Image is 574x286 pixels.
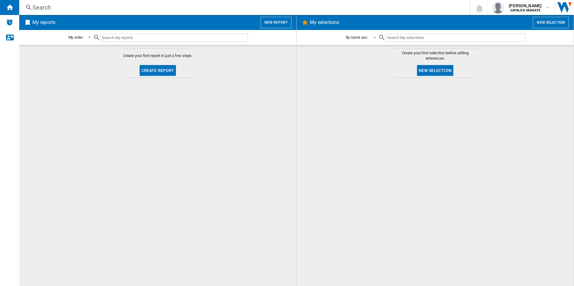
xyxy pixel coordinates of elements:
[123,53,193,58] span: Create your first report in just a few steps.
[140,65,176,76] button: Create report
[417,65,453,76] button: New selection
[510,8,540,12] b: CATALOG SEAGATE
[346,35,368,40] div: By name asc.
[100,34,248,42] input: Search My reports
[309,17,340,28] h2: My selections
[68,35,83,40] div: My order
[492,1,504,13] img: profile.jpg
[393,50,477,61] span: Create your first selection before adding references.
[385,34,525,42] input: Search My selections
[6,19,13,26] img: alerts-logo.svg
[32,3,454,12] div: Search
[509,3,542,9] span: [PERSON_NAME]
[31,17,56,28] h2: My reports
[533,17,569,28] button: New selection
[261,17,292,28] button: New report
